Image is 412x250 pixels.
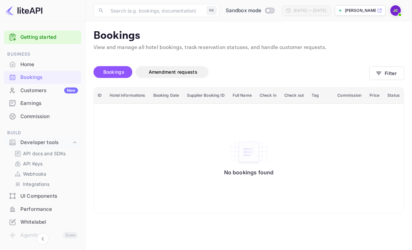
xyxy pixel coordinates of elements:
div: Performance [4,203,81,216]
th: Check in [256,87,280,104]
span: Amendment requests [149,69,197,75]
a: API docs and SDKs [14,150,76,157]
th: Price [366,87,384,104]
div: UI Components [4,190,81,203]
div: Home [20,61,78,68]
div: Commission [20,113,78,120]
p: Bookings [93,29,404,42]
th: Check out [280,87,308,104]
a: Performance [4,203,81,215]
a: Getting started [20,34,78,41]
th: Booking Date [149,87,183,104]
p: [PERSON_NAME]-mp85q.n... [345,8,376,13]
div: [DATE] — [DATE] [294,8,326,13]
div: account-settings tabs [93,66,369,78]
div: ⌘K [207,6,217,15]
th: Tag [308,87,333,104]
table: booking table [94,87,404,213]
th: Commission [333,87,365,104]
div: API Keys [12,159,79,168]
div: Bookings [20,74,78,81]
p: API Keys [23,160,42,167]
img: No bookings found [229,138,269,166]
div: New [64,87,78,93]
a: Webhooks [14,170,76,177]
div: Getting started [4,31,81,44]
span: Business [4,51,81,58]
input: Search (e.g. bookings, documentation) [107,4,204,17]
div: Webhooks [12,169,79,179]
div: Commission [4,110,81,123]
div: Bookings [4,71,81,84]
th: Supplier Booking ID [183,87,228,104]
a: Integrations [14,181,76,187]
th: Full Name [229,87,256,104]
a: API Keys [14,160,76,167]
img: LiteAPI logo [5,5,42,16]
div: Home [4,58,81,71]
div: Developer tools [4,137,81,148]
a: Earnings [4,97,81,109]
a: Home [4,58,81,70]
a: CustomersNew [4,84,81,96]
div: Integrations [12,179,79,189]
div: API docs and SDKs [12,149,79,158]
span: Bookings [103,69,124,75]
span: Build [4,129,81,137]
div: Developer tools [20,139,71,146]
div: UI Components [20,192,78,200]
p: View and manage all hotel bookings, track reservation statuses, and handle customer requests. [93,44,404,52]
a: UI Components [4,190,81,202]
div: Switch to Production mode [223,7,277,14]
th: ID [94,87,106,104]
th: Status [383,87,404,104]
p: Webhooks [23,170,46,177]
div: Performance [20,206,78,213]
div: Earnings [4,97,81,110]
a: Bookings [4,71,81,83]
button: Collapse navigation [37,233,49,245]
span: Sandbox mode [226,7,262,14]
div: Earnings [20,100,78,107]
div: Customers [20,87,78,94]
p: Integrations [23,181,49,187]
p: API docs and SDKs [23,150,66,157]
a: Whitelabel [4,216,81,228]
a: Commission [4,110,81,122]
img: Jason Cincotta [390,5,401,16]
div: Whitelabel [20,218,78,226]
th: Hotel informations [106,87,149,104]
div: Whitelabel [4,216,81,229]
button: Filter [369,66,404,80]
div: CustomersNew [4,84,81,97]
p: No bookings found [224,169,274,176]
